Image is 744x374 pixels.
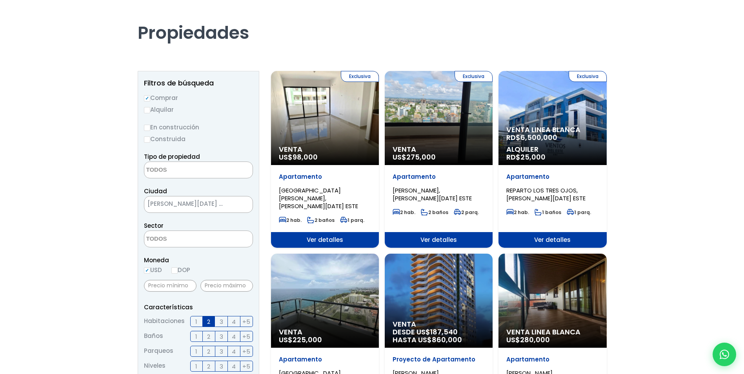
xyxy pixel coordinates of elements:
[393,186,472,202] span: [PERSON_NAME], [PERSON_NAME][DATE] ESTE
[232,361,236,371] span: 4
[341,71,379,82] span: Exclusiva
[279,186,358,210] span: [GEOGRAPHIC_DATA][PERSON_NAME], [PERSON_NAME][DATE] ESTE
[279,152,318,162] span: US$
[242,347,250,356] span: +5
[144,107,150,113] input: Alquilar
[393,328,485,344] span: DESDE US$
[393,356,485,363] p: Proyecto de Apartamento
[220,317,223,327] span: 3
[279,145,371,153] span: Venta
[144,122,253,132] label: En construcción
[195,347,197,356] span: 1
[220,332,223,341] span: 3
[421,209,448,216] span: 2 baños
[207,361,210,371] span: 2
[207,347,210,356] span: 2
[242,332,250,341] span: +5
[144,267,150,274] input: USD
[393,173,485,181] p: Apartamento
[241,201,245,208] span: ×
[195,317,197,327] span: 1
[506,209,529,216] span: 2 hab.
[506,186,586,202] span: REPARTO LOS TRES OJOS, [PERSON_NAME][DATE] ESTE
[279,335,322,345] span: US$
[506,173,598,181] p: Apartamento
[506,335,550,345] span: US$
[567,209,591,216] span: 1 parq.
[385,71,493,248] a: Exclusiva Venta US$275,000 Apartamento [PERSON_NAME], [PERSON_NAME][DATE] ESTE 2 hab. 2 baños 2 p...
[195,361,197,371] span: 1
[520,335,550,345] span: 280,000
[144,198,233,209] span: SANTO DOMINGO ESTE
[535,209,561,216] span: 1 baños
[144,105,253,114] label: Alquilar
[232,347,236,356] span: 4
[506,133,557,142] span: RD$
[144,361,166,372] span: Niveles
[144,196,253,213] span: SANTO DOMINGO ESTE
[171,265,190,275] label: DOP
[233,198,245,211] button: Remove all items
[232,332,236,341] span: 4
[144,346,173,357] span: Parqueos
[242,317,250,327] span: +5
[144,134,253,144] label: Construida
[144,221,164,230] span: Sector
[144,316,185,327] span: Habitaciones
[195,332,197,341] span: 1
[406,152,436,162] span: 275,000
[144,302,253,312] p: Características
[242,361,250,371] span: +5
[498,232,606,248] span: Ver detalles
[506,145,598,153] span: Alquiler
[144,265,162,275] label: USD
[271,232,379,248] span: Ver detalles
[520,133,557,142] span: 6,500,000
[454,209,479,216] span: 2 parq.
[232,317,236,327] span: 4
[144,187,167,195] span: Ciudad
[432,335,462,345] span: 860,000
[207,317,210,327] span: 2
[138,0,607,44] h1: Propiedades
[279,173,371,181] p: Apartamento
[455,71,493,82] span: Exclusiva
[506,126,598,134] span: Venta Linea Blanca
[144,136,150,143] input: Construida
[279,328,371,336] span: Venta
[506,152,546,162] span: RD$
[271,71,379,248] a: Exclusiva Venta US$98,000 Apartamento [GEOGRAPHIC_DATA][PERSON_NAME], [PERSON_NAME][DATE] ESTE 2 ...
[144,153,200,161] span: Tipo de propiedad
[220,347,223,356] span: 3
[506,356,598,363] p: Apartamento
[279,356,371,363] p: Apartamento
[506,328,598,336] span: Venta Linea Blanca
[430,327,458,337] span: 187,540
[498,71,606,248] a: Exclusiva Venta Linea Blanca RD$6,500,000 Alquiler RD$25,000 Apartamento REPARTO LOS TRES OJOS, [...
[520,152,546,162] span: 25,000
[144,255,253,265] span: Moneda
[293,152,318,162] span: 98,000
[144,95,150,102] input: Comprar
[144,331,163,342] span: Baños
[307,217,335,223] span: 2 baños
[340,217,364,223] span: 1 parq.
[144,93,253,103] label: Comprar
[293,335,322,345] span: 225,000
[393,209,415,216] span: 2 hab.
[393,152,436,162] span: US$
[569,71,607,82] span: Exclusiva
[144,162,220,179] textarea: Search
[200,280,253,292] input: Precio máximo
[144,125,150,131] input: En construcción
[171,267,178,274] input: DOP
[385,232,493,248] span: Ver detalles
[144,231,220,248] textarea: Search
[279,217,302,223] span: 2 hab.
[144,280,196,292] input: Precio mínimo
[393,336,485,344] span: HASTA US$
[207,332,210,341] span: 2
[220,361,223,371] span: 3
[393,320,485,328] span: Venta
[144,79,253,87] h2: Filtros de búsqueda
